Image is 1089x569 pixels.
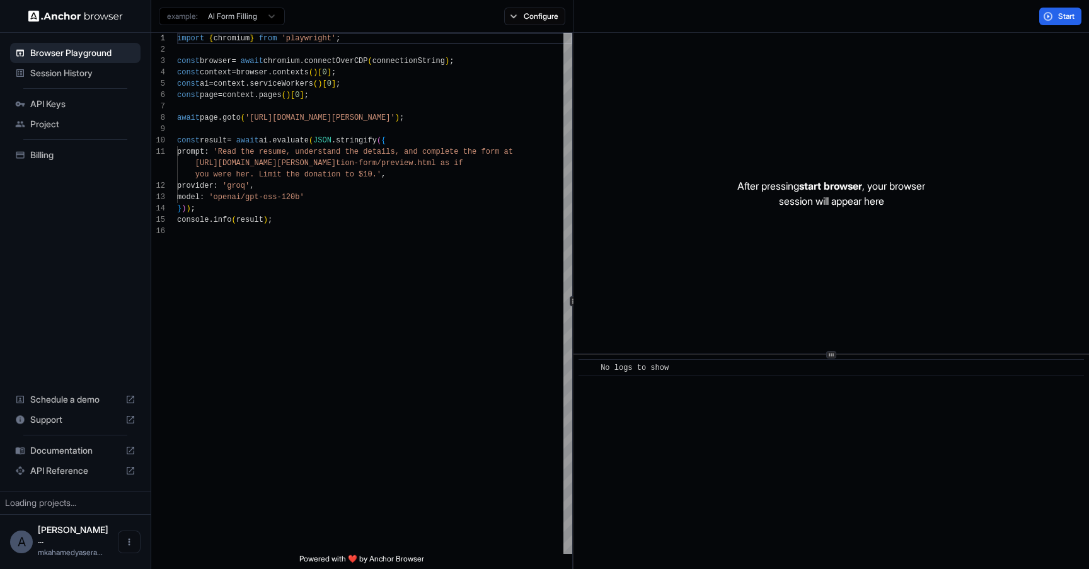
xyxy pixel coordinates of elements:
[10,43,141,63] div: Browser Playground
[327,79,331,88] span: 0
[195,159,336,168] span: [URL][DOMAIN_NAME][PERSON_NAME]
[10,389,141,410] div: Schedule a demo
[272,136,309,145] span: evaluate
[331,136,336,145] span: .
[1058,11,1076,21] span: Start
[10,63,141,83] div: Session History
[304,91,309,100] span: ;
[245,79,250,88] span: .
[236,136,259,145] span: await
[151,78,165,89] div: 5
[200,79,209,88] span: ai
[299,554,424,569] span: Powered with ❤️ by Anchor Browser
[200,57,231,66] span: browser
[177,216,209,224] span: console
[151,33,165,44] div: 1
[268,68,272,77] span: .
[218,91,222,100] span: =
[200,136,227,145] span: result
[151,192,165,203] div: 13
[151,135,165,146] div: 10
[231,68,236,77] span: =
[377,136,381,145] span: (
[10,440,141,461] div: Documentation
[259,34,277,43] span: from
[299,91,304,100] span: ]
[331,79,336,88] span: ]
[30,98,135,110] span: API Keys
[214,147,441,156] span: 'Read the resume, understand the details, and comp
[313,79,318,88] span: (
[214,181,218,190] span: :
[222,113,241,122] span: goto
[151,124,165,135] div: 9
[30,118,135,130] span: Project
[304,57,368,66] span: connectOverCDP
[209,79,213,88] span: =
[200,91,218,100] span: page
[449,57,454,66] span: ;
[445,57,449,66] span: )
[177,147,204,156] span: prompt
[254,91,258,100] span: .
[231,216,236,224] span: (
[381,170,386,179] span: ,
[10,114,141,134] div: Project
[151,55,165,67] div: 3
[10,531,33,553] div: A
[299,57,304,66] span: .
[151,101,165,112] div: 7
[177,57,200,66] span: const
[151,44,165,55] div: 2
[177,79,200,88] span: const
[1039,8,1081,25] button: Start
[151,226,165,237] div: 16
[167,11,198,21] span: example:
[177,34,204,43] span: import
[10,461,141,481] div: API Reference
[282,34,336,43] span: 'playwright'
[177,204,181,213] span: }
[322,68,326,77] span: 0
[263,57,300,66] span: chromium
[151,112,165,124] div: 8
[309,136,313,145] span: (
[30,464,120,477] span: API Reference
[286,91,291,100] span: )
[177,193,200,202] span: model
[200,113,218,122] span: page
[318,79,322,88] span: )
[601,364,669,372] span: No logs to show
[177,91,200,100] span: const
[200,193,204,202] span: :
[10,145,141,165] div: Billing
[400,113,404,122] span: ;
[151,146,165,158] div: 11
[151,203,165,214] div: 14
[222,91,254,100] span: context
[30,413,120,426] span: Support
[214,34,250,43] span: chromium
[336,34,340,43] span: ;
[222,181,250,190] span: 'groq'
[245,113,395,122] span: '[URL][DOMAIN_NAME][PERSON_NAME]'
[309,68,313,77] span: (
[209,34,213,43] span: {
[177,181,214,190] span: provider
[30,67,135,79] span: Session History
[272,68,309,77] span: contexts
[28,10,123,22] img: Anchor Logo
[30,47,135,59] span: Browser Playground
[38,524,108,545] span: Ahamed Yaser Arafath MK
[295,91,299,100] span: 0
[585,362,591,374] span: ​
[151,214,165,226] div: 15
[381,136,386,145] span: {
[218,113,222,122] span: .
[195,170,381,179] span: you were her. Limit the donation to $10.'
[209,216,213,224] span: .
[336,79,340,88] span: ;
[30,393,120,406] span: Schedule a demo
[441,147,513,156] span: lete the form at
[118,531,141,553] button: Open menu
